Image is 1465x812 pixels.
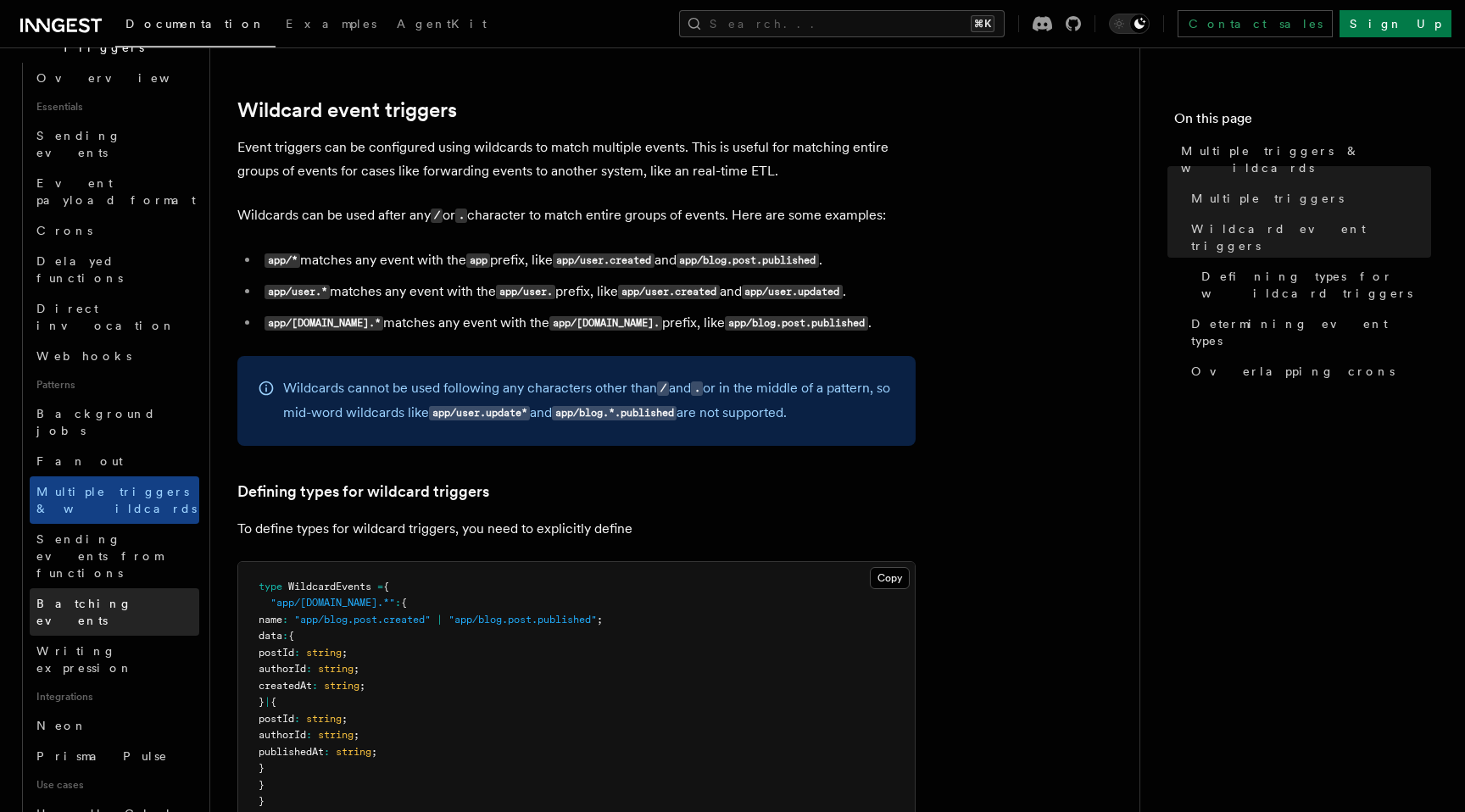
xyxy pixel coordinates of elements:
code: app/user.update* [429,406,530,420]
span: : [294,713,300,725]
span: postId [259,713,294,725]
code: app/[DOMAIN_NAME].* [265,316,383,331]
span: Multiple triggers [1191,190,1344,207]
span: : [306,729,312,741]
span: Event payload format [36,176,196,207]
a: Fan out [30,446,199,476]
code: app/user. [496,285,555,299]
a: Prisma Pulse [30,741,199,771]
span: ; [371,746,377,758]
span: Multiple triggers & wildcards [36,485,197,515]
span: "app/[DOMAIN_NAME].*" [270,597,395,609]
span: authorId [259,663,306,675]
span: Integrations [30,683,199,710]
a: Delayed functions [30,246,199,293]
a: Direct invocation [30,293,199,341]
a: Examples [276,5,387,46]
span: Overlapping crons [1191,363,1395,380]
code: app/blog.post.published [725,316,867,331]
span: } [259,696,265,708]
span: Delayed functions [36,254,123,285]
a: Writing expression [30,636,199,683]
code: app/[DOMAIN_NAME]. [549,316,662,331]
a: Wildcard event triggers [237,98,457,122]
span: ; [359,680,365,692]
span: Use cases [30,771,199,798]
li: matches any event with the prefix, like . [259,311,916,336]
a: Contact sales [1178,10,1333,37]
span: AgentKit [397,17,487,31]
span: | [265,696,270,708]
span: Wildcard event triggers [1191,220,1431,254]
code: . [691,381,703,396]
code: app/* [265,253,300,268]
span: Direct invocation [36,302,175,332]
span: : [324,746,330,758]
span: Writing expression [36,644,133,675]
li: matches any event with the prefix, like and . [259,248,916,273]
span: ; [597,614,603,626]
span: postId [259,647,294,659]
a: Documentation [115,5,276,47]
a: Multiple triggers & wildcards [30,476,199,524]
span: Prisma Pulse [36,749,168,763]
span: ; [342,647,348,659]
button: Toggle dark mode [1109,14,1150,34]
span: WildcardEvents [288,581,371,592]
a: Multiple triggers & wildcards [1174,136,1431,183]
span: string [336,746,371,758]
code: app/user.created [618,285,719,299]
button: Search...⌘K [679,10,1005,37]
span: : [312,680,318,692]
code: app/blog.post.published [677,253,819,268]
span: { [270,696,276,708]
a: Defining types for wildcard triggers [1195,261,1431,309]
span: Overview [36,71,211,85]
span: createdAt [259,680,312,692]
span: ; [354,729,359,741]
a: Defining types for wildcard triggers [237,480,489,503]
span: Multiple triggers & wildcards [1181,142,1431,176]
span: Documentation [125,17,265,31]
a: Sign Up [1340,10,1451,37]
span: ; [342,713,348,725]
h4: On this page [1174,108,1431,136]
span: Background jobs [36,407,156,437]
code: app/user.updated [742,285,843,299]
span: : [306,663,312,675]
span: data [259,630,282,642]
p: Wildcards can be used after any or character to match entire groups of events. Here are some exam... [237,203,916,228]
span: ; [354,663,359,675]
span: { [401,597,407,609]
span: Patterns [30,371,199,398]
span: } [259,779,265,791]
span: : [282,614,288,626]
span: Batching events [36,597,132,627]
a: AgentKit [387,5,497,46]
a: Sending events from functions [30,524,199,588]
code: app/blog.*.published [552,406,677,420]
p: Event triggers can be configured using wildcards to match multiple events. This is useful for mat... [237,136,916,183]
span: type [259,581,282,592]
span: authorId [259,729,306,741]
span: : [395,597,401,609]
span: } [259,795,265,807]
code: / [431,209,443,223]
a: Sending events [30,120,199,168]
span: publishedAt [259,746,324,758]
span: Defining types for wildcard triggers [1201,268,1431,302]
a: Wildcard event triggers [1184,214,1431,261]
span: Determining event types [1191,315,1431,349]
a: Multiple triggers [1184,183,1431,214]
span: = [377,581,383,592]
span: string [306,713,342,725]
span: Crons [36,224,92,237]
span: | [437,614,443,626]
span: Fan out [36,454,123,468]
code: / [657,381,669,396]
code: . [455,209,467,223]
span: string [318,663,354,675]
span: Neon [36,719,87,732]
p: To define types for wildcard triggers, you need to explicitly define [237,517,916,541]
span: name [259,614,282,626]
